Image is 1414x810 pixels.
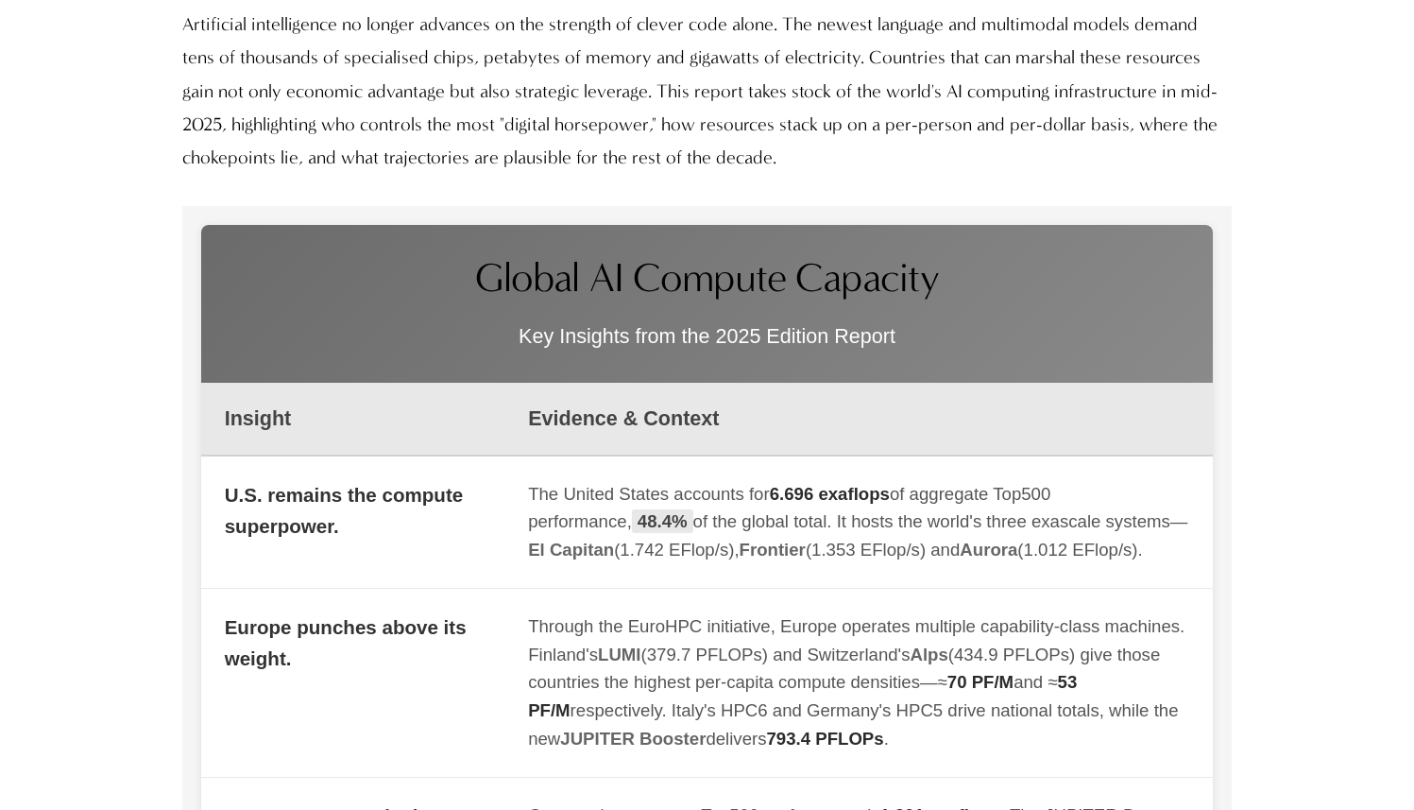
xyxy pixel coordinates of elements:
[947,672,1014,692] span: 70 PF/M
[230,319,1185,355] p: Key Insights from the 2025 Edition Report
[182,8,1233,174] p: Artificial intelligence no longer advances on the strength of clever code alone. The newest langu...
[767,729,884,749] span: 793.4 PFLOPs
[225,480,482,543] div: U.S. remains the compute superpower.
[740,540,806,560] span: Frontier
[504,383,1213,455] th: Evidence & Context
[230,253,1185,303] h1: Global AI Compute Capacity
[770,484,890,504] span: 6.696 exaflops
[201,383,505,455] th: Insight
[910,645,947,664] span: Alps
[598,645,640,664] span: LUMI
[528,540,614,560] span: El Capitan
[560,729,706,749] span: JUPITER Booster
[632,509,693,533] span: 48.4%
[528,612,1189,753] div: Through the EuroHPC initiative, Europe operates multiple capability-class machines. Finland's (37...
[225,612,482,675] div: Europe punches above its weight.
[528,480,1189,564] div: The United States accounts for of aggregate Top500 performance, of the global total. It hosts the...
[960,540,1017,560] span: Aurora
